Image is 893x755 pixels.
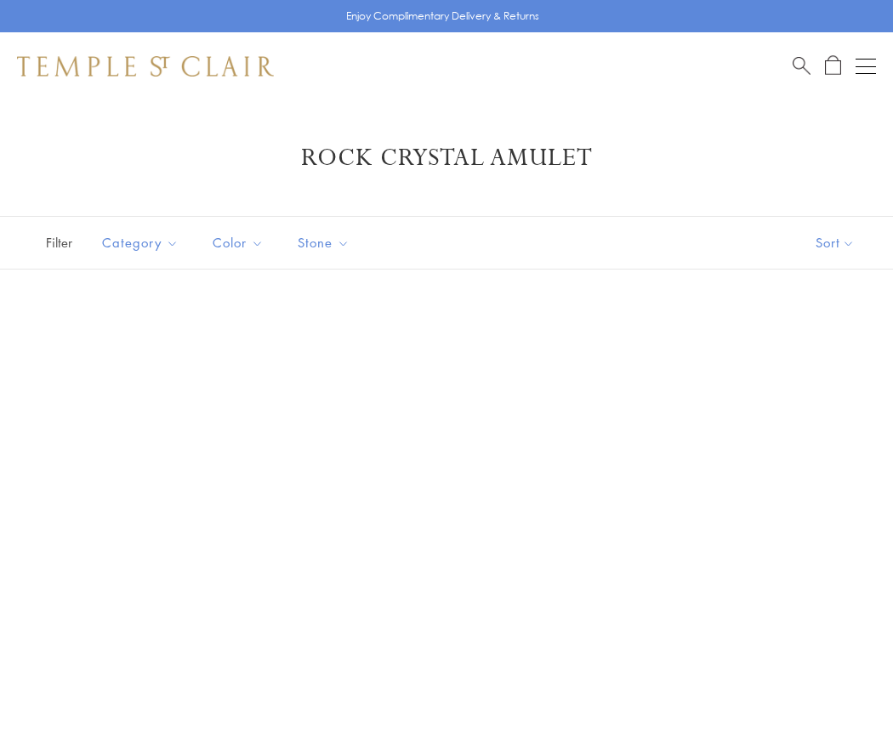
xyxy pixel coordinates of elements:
[17,56,274,77] img: Temple St. Clair
[793,55,811,77] a: Search
[777,217,893,269] button: Show sort by
[285,224,362,262] button: Stone
[825,55,841,77] a: Open Shopping Bag
[43,143,850,173] h1: Rock Crystal Amulet
[204,232,276,253] span: Color
[856,56,876,77] button: Open navigation
[346,8,539,25] p: Enjoy Complimentary Delivery & Returns
[289,232,362,253] span: Stone
[200,224,276,262] button: Color
[89,224,191,262] button: Category
[94,232,191,253] span: Category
